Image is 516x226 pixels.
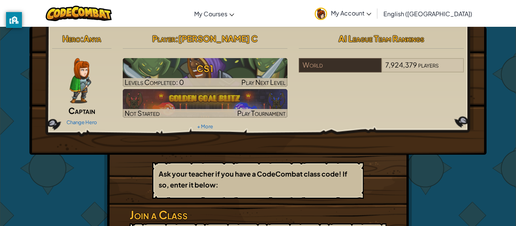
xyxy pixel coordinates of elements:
a: Not StartedPlay Tournament [123,89,288,118]
img: CS1 [123,58,288,87]
span: AI League Team Rankings [338,33,424,44]
h3: CS1 [123,60,288,77]
span: Player [152,33,175,44]
button: privacy banner [6,12,22,28]
a: My Courses [190,3,238,24]
span: Levels Completed: 0 [125,78,184,86]
a: Change Hero [66,119,97,125]
a: English ([GEOGRAPHIC_DATA]) [380,3,476,24]
span: : [80,33,83,44]
span: Not Started [125,109,160,117]
span: : [175,33,178,44]
img: avatar [315,8,327,20]
span: players [418,60,439,69]
b: Ask your teacher if you have a CodeCombat class code! If so, enter it below: [159,169,347,189]
span: My Account [331,9,371,17]
div: World [299,58,381,72]
span: Anya [83,33,101,44]
span: Captain [68,105,95,116]
span: Play Tournament [237,109,286,117]
span: My Courses [194,10,227,18]
img: CodeCombat logo [46,6,112,21]
a: Play Next Level [123,58,288,87]
h3: Join a Class [130,206,386,223]
a: + More [197,123,213,129]
img: Golden Goal [123,89,288,118]
span: English ([GEOGRAPHIC_DATA]) [383,10,472,18]
span: [PERSON_NAME] C [178,33,258,44]
span: Hero [62,33,80,44]
a: My Account [311,2,375,25]
a: World7,924,379players [299,65,464,74]
img: captain-pose.png [70,58,91,103]
span: 7,924,379 [385,60,417,69]
span: Play Next Level [241,78,286,86]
